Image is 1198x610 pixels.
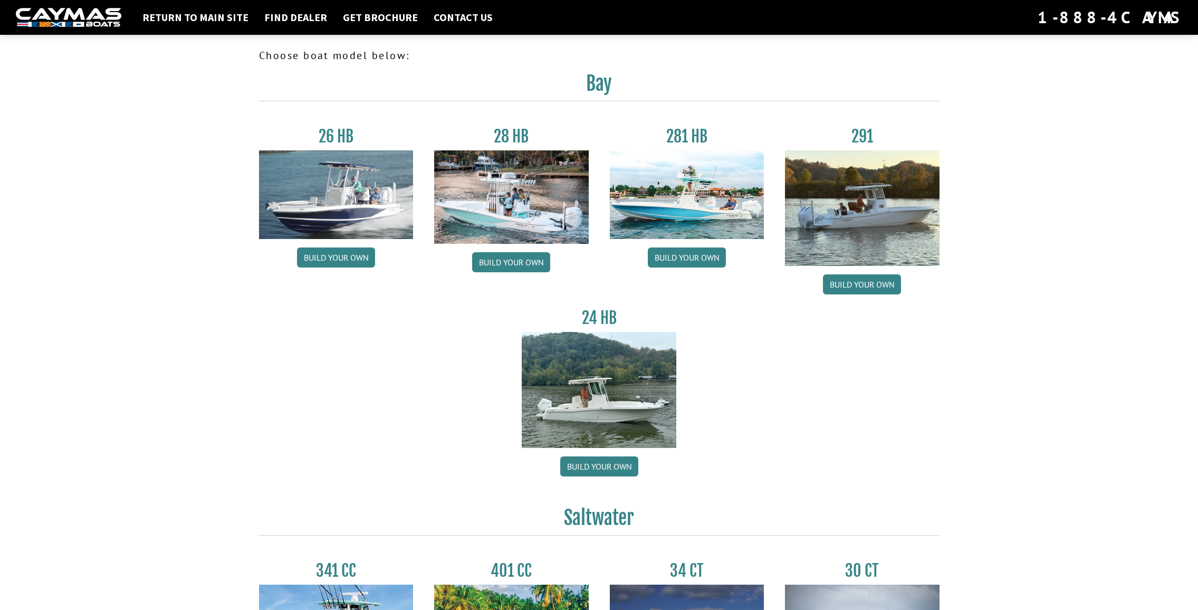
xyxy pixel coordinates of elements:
[785,150,940,266] img: 291_Thumbnail.jpg
[137,11,254,24] a: Return to main site
[522,332,676,447] img: 24_HB_thumbnail.jpg
[259,506,940,536] h2: Saltwater
[785,127,940,146] h3: 291
[259,11,332,24] a: Find Dealer
[823,274,901,294] a: Build your own
[648,247,726,268] a: Build your own
[259,127,414,146] h3: 26 HB
[522,308,676,328] h3: 24 HB
[434,561,589,580] h3: 401 CC
[560,456,638,476] a: Build your own
[610,150,764,239] img: 28-hb-twin.jpg
[259,47,940,63] p: Choose boat model below:
[297,247,375,268] a: Build your own
[259,561,414,580] h3: 341 CC
[610,561,764,580] h3: 34 CT
[428,11,498,24] a: Contact Us
[16,8,121,27] img: white-logo-c9c8dbefe5ff5ceceb0f0178aa75bf4bb51f6bca0971e226c86eb53dfe498488.png
[338,11,423,24] a: Get Brochure
[434,150,589,244] img: 28_hb_thumbnail_for_caymas_connect.jpg
[785,561,940,580] h3: 30 CT
[1038,6,1182,29] div: 1-888-4CAYMAS
[259,72,940,101] h2: Bay
[434,127,589,146] h3: 28 HB
[259,150,414,239] img: 26_new_photo_resized.jpg
[472,252,550,272] a: Build your own
[610,127,764,146] h3: 281 HB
